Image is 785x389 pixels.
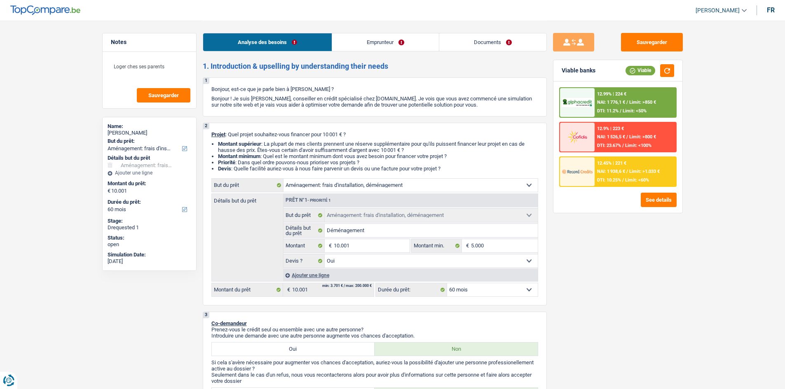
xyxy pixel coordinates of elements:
[211,131,225,137] span: Projet
[562,164,593,179] img: Record Credits
[108,180,190,187] label: Montant du prêt:
[218,153,538,159] li: : Quel est le montant minimum dont vous avez besoin pour financer votre projet ?
[211,372,538,384] p: Seulement dans le cas d'un refus, nous vous recontacterons alors pour avoir plus d'informations s...
[629,100,656,105] span: Limit: >850 €
[629,169,660,174] span: Limit: >1.033 €
[597,126,624,131] div: 12.9% | 223 €
[111,39,188,46] h5: Notes
[212,179,284,192] label: But du prêt
[376,283,447,296] label: Durée du prêt:
[597,100,625,105] span: NAI: 1 776,1 €
[332,33,439,51] a: Emprunteur
[108,155,191,161] div: Détails but du prêt
[622,177,624,183] span: /
[626,66,655,75] div: Viable
[211,359,538,372] p: Si cela s'avère nécessaire pour augmenter vos chances d'acceptation, auriez-vous la possibilité d...
[211,86,538,92] p: Bonjour, est-ce que je parle bien à [PERSON_NAME] ?
[696,7,740,14] span: [PERSON_NAME]
[108,170,191,176] div: Ajouter une ligne
[623,108,647,114] span: Limit: <50%
[203,78,209,84] div: 1
[625,177,649,183] span: Limit: <60%
[211,131,538,137] p: : Quel projet souhaitez-vous financer pour 10 001 € ?
[108,252,191,258] div: Simulation Date:
[218,159,538,165] li: : Dans quel ordre pouvons-nous prioriser vos projets ?
[108,199,190,205] label: Durée du prêt:
[203,62,547,71] h2: 1. Introduction & upselling by understanding their needs
[562,98,593,107] img: AlphaCredit
[284,224,325,237] label: Détails but du prêt
[621,33,683,51] button: Sauvegarder
[108,224,191,231] div: Drequested 1
[218,165,538,172] li: : Quelle facilité auriez-vous à nous faire parvenir un devis ou une facture pour votre projet ?
[10,5,80,15] img: TopCompare Logo
[108,218,191,224] div: Stage:
[284,239,325,252] label: Montant
[629,134,656,140] span: Limit: >800 €
[108,241,191,248] div: open
[597,91,626,97] div: 12.99% | 224 €
[203,123,209,129] div: 2
[626,100,628,105] span: /
[597,134,625,140] span: NAI: 1 526,5 €
[203,33,332,51] a: Analyse des besoins
[137,88,190,102] button: Sauvegarder
[562,67,595,74] div: Viable banks
[620,108,621,114] span: /
[412,239,462,252] label: Montant min.
[626,134,628,140] span: /
[284,198,333,203] div: Prêt n°1
[108,123,191,130] div: Name:
[625,143,651,148] span: Limit: <100%
[462,239,471,252] span: €
[322,284,372,288] div: min: 3.701 € / max: 200.000 €
[211,320,247,326] span: Co-demandeur
[211,96,538,108] p: Bonjour ! Je suis [PERSON_NAME], conseiller en crédit spécialisé chez [DOMAIN_NAME]. Je vois que ...
[203,312,209,318] div: 3
[375,342,538,356] label: Non
[597,143,621,148] span: DTI: 23.67%
[211,333,538,339] p: Introduire une demande avec une autre personne augmente vos chances d'acceptation.
[218,141,261,147] strong: Montant supérieur
[597,161,626,166] div: 12.45% | 221 €
[108,138,190,144] label: But du prêt:
[283,283,292,296] span: €
[307,198,331,203] span: - Priorité 1
[284,254,325,268] label: Devis ?
[108,188,110,194] span: €
[283,269,538,281] div: Ajouter une ligne
[218,165,231,172] span: Devis
[108,235,191,241] div: Status:
[626,169,628,174] span: /
[211,326,538,333] p: Prenez-vous le crédit seul ou ensemble avec une autre personne?
[622,143,624,148] span: /
[218,159,235,165] strong: Priorité
[218,141,538,153] li: : La plupart de mes clients prennent une réserve supplémentaire pour qu'ils puissent financer leu...
[597,177,621,183] span: DTI: 10.25%
[148,93,179,98] span: Sauvegarder
[439,33,546,51] a: Documents
[562,129,593,144] img: Cofidis
[212,283,283,296] label: Montant du prêt
[218,153,260,159] strong: Montant minimum
[284,209,325,222] label: But du prêt
[597,108,619,114] span: DTI: 11.2%
[641,193,677,207] button: See details
[689,4,747,17] a: [PERSON_NAME]
[767,6,775,14] div: fr
[597,169,625,174] span: NAI: 1 938,6 €
[212,194,283,203] label: Détails but du prêt
[212,342,375,356] label: Oui
[108,130,191,136] div: [PERSON_NAME]
[108,258,191,265] div: [DATE]
[325,239,334,252] span: €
